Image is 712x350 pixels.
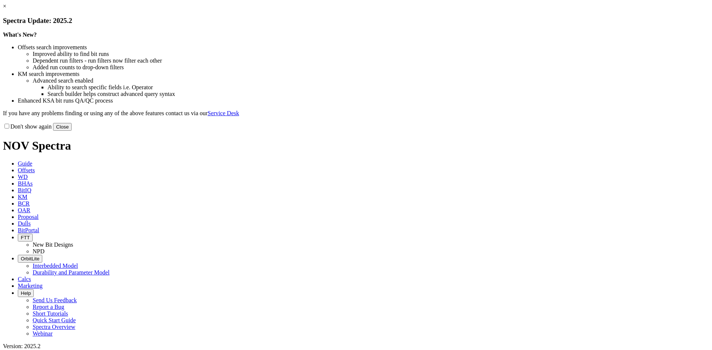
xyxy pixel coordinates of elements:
span: OrbitLite [21,256,39,261]
a: New Bit Designs [33,241,73,248]
span: Guide [18,160,32,167]
span: Calcs [18,276,31,282]
li: Improved ability to find bit runs [33,51,709,57]
span: KM [18,194,27,200]
span: Help [21,290,31,296]
h1: NOV Spectra [3,139,709,153]
a: Spectra Overview [33,324,75,330]
p: If you have any problems finding or using any of the above features contact us via our [3,110,709,117]
li: Ability to search specific fields i.e. Operator [47,84,709,91]
li: Enhanced KSA bit runs QA/QC process [18,97,709,104]
a: × [3,3,6,9]
a: Report a Bug [33,304,64,310]
a: Durability and Parameter Model [33,269,110,276]
li: KM search improvements [18,71,709,77]
div: Version: 2025.2 [3,343,709,350]
strong: What's New? [3,31,37,38]
span: Offsets [18,167,35,173]
a: NPD [33,248,44,254]
li: Advanced search enabled [33,77,709,84]
span: BitPortal [18,227,39,233]
li: Search builder helps construct advanced query syntax [47,91,709,97]
li: Dependent run filters - run filters now filter each other [33,57,709,64]
span: OAR [18,207,30,213]
a: Short Tutorials [33,310,68,317]
a: Quick Start Guide [33,317,76,323]
a: Interbedded Model [33,263,78,269]
span: Proposal [18,214,39,220]
button: Close [53,123,72,131]
li: Offsets search improvements [18,44,709,51]
a: Send Us Feedback [33,297,77,303]
span: FTT [21,235,30,240]
label: Don't show again [3,123,52,130]
h3: Spectra Update: 2025.2 [3,17,709,25]
span: BCR [18,200,30,207]
span: BitIQ [18,187,31,193]
span: Dulls [18,220,31,227]
a: Service Desk [208,110,239,116]
span: WD [18,174,28,180]
li: Added run counts to drop-down filters [33,64,709,71]
span: Marketing [18,283,43,289]
input: Don't show again [4,124,9,129]
span: BHAs [18,180,33,187]
a: Webinar [33,330,53,337]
